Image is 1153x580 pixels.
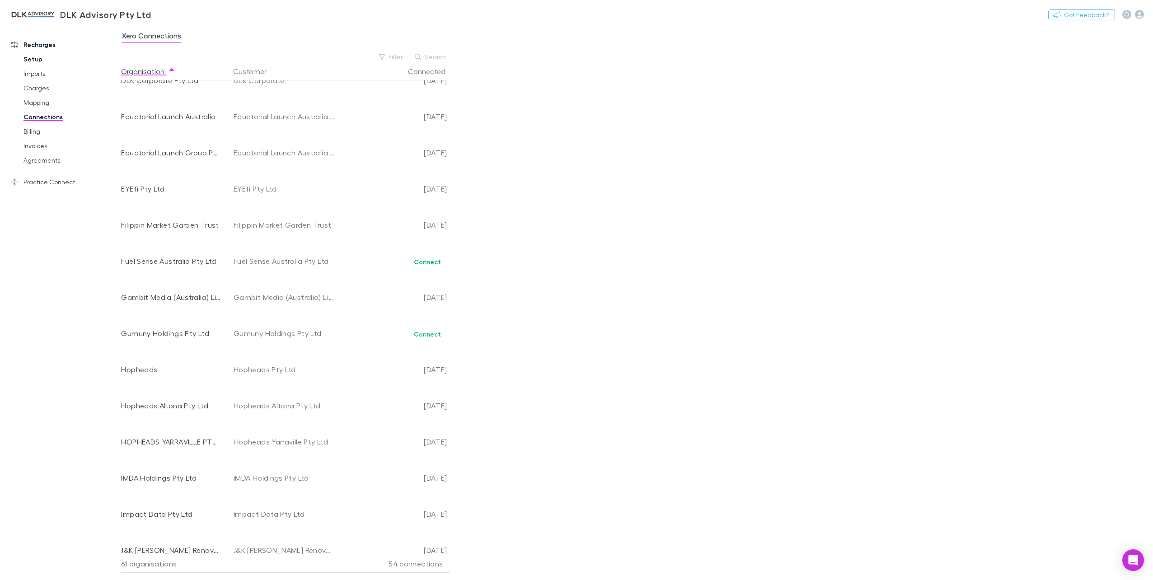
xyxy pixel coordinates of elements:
[234,98,335,135] div: Equatorial Launch Australia Pty Ltd
[233,62,277,80] button: Customer
[234,388,335,424] div: Hopheads Altona Pty Ltd
[234,351,335,388] div: Hopheads Pty Ltd
[234,62,335,98] div: DLK Corporate
[121,351,221,388] div: Hopheads
[374,51,408,62] button: Filter
[234,315,335,351] div: Gumuny Holdings Pty Ltd
[14,66,126,81] a: Imports
[338,62,447,98] div: [DATE]
[234,207,335,243] div: Filippin Market Garden Trust
[408,62,456,80] button: Connected
[338,555,446,573] div: 54 connections
[121,135,221,171] div: Equatorial Launch Group Pty Ltd
[338,279,447,315] div: [DATE]
[234,135,335,171] div: Equatorial Launch Australia Pty Ltd
[338,496,447,532] div: [DATE]
[338,460,447,496] div: [DATE]
[60,9,151,20] h3: DLK Advisory Pty Ltd
[121,98,221,135] div: Equatorial Launch Australia
[121,555,230,573] div: 61 organisations
[234,460,335,496] div: IMDA Holdings Pty Ltd
[338,98,447,135] div: [DATE]
[408,329,447,340] button: Connect
[338,171,447,207] div: [DATE]
[234,496,335,532] div: Impact Data Pty Ltd
[121,62,221,98] div: DLK Corporate Pty Ltd
[234,424,335,460] div: Hopheads Yarraville Pty Ltd
[14,139,126,153] a: Invoices
[121,315,221,351] div: Gumuny Holdings Pty Ltd
[234,243,335,279] div: Fuel Sense Australia Pty Ltd
[121,532,221,568] div: J&K [PERSON_NAME] Renovations Pty Ltd
[14,124,126,139] a: Billing
[338,351,447,388] div: [DATE]
[14,81,126,95] a: Charges
[121,388,221,424] div: Hopheads Altona Pty Ltd
[121,62,175,80] button: Organisation
[121,171,221,207] div: EYEfi Pty Ltd
[122,31,181,43] span: Xero Connections
[338,388,447,424] div: [DATE]
[338,135,447,171] div: [DATE]
[121,496,221,532] div: Impact Data Pty Ltd
[14,95,126,110] a: Mapping
[14,52,126,66] a: Setup
[1122,549,1144,571] div: Open Intercom Messenger
[121,279,221,315] div: Gambit Media (Australia) Limited
[338,532,447,568] div: [DATE]
[121,207,221,243] div: Filippin Market Garden Trust
[14,153,126,168] a: Agreements
[410,51,451,62] button: Search
[121,243,221,279] div: Fuel Sense Australia Pty Ltd
[121,460,221,496] div: IMDA Holdings Pty Ltd
[2,37,126,52] a: Recharges
[4,4,156,25] a: DLK Advisory Pty Ltd
[234,171,335,207] div: EYEfi Pty Ltd
[14,110,126,124] a: Connections
[1048,9,1115,20] button: Got Feedback?
[408,257,447,267] button: Connect
[121,424,221,460] div: HOPHEADS YARRAVILLE PTY LTD
[2,175,126,189] a: Practice Connect
[338,207,447,243] div: [DATE]
[9,9,56,20] img: DLK Advisory Pty Ltd's Logo
[234,532,335,568] div: J&K [PERSON_NAME] Renovations Pty Ltd
[338,424,447,460] div: [DATE]
[234,279,335,315] div: Gambit Media (Australia) Limited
